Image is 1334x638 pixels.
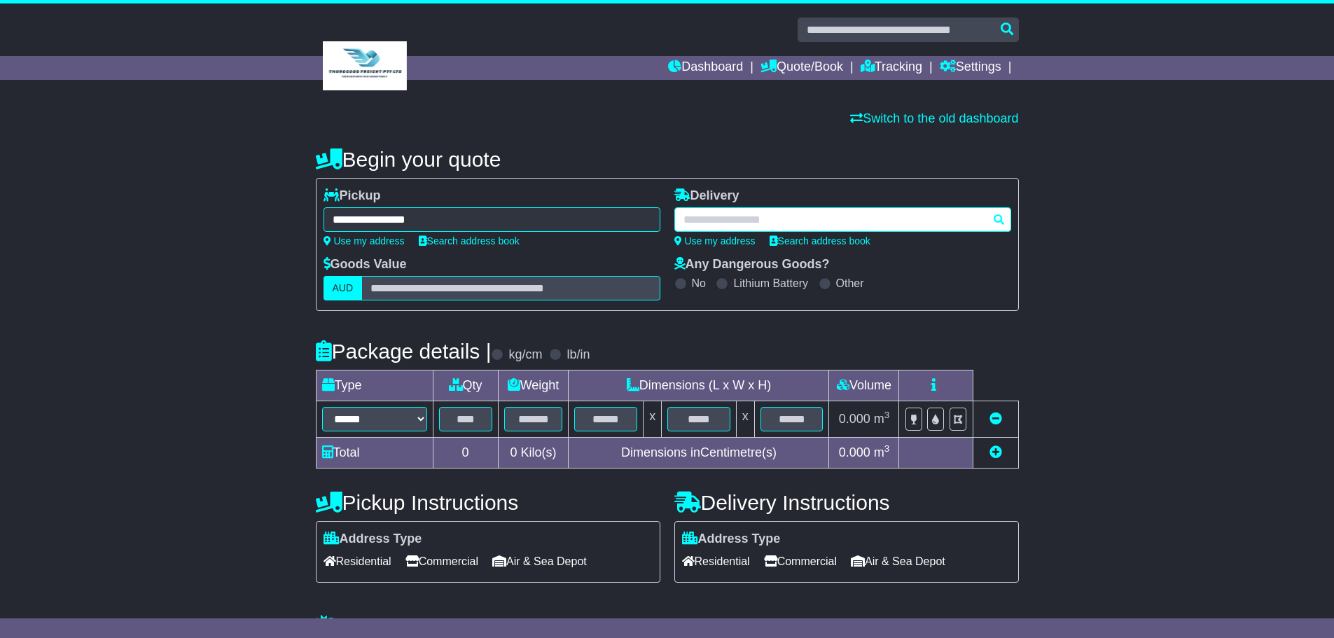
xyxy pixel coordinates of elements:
a: Search address book [419,235,520,247]
label: lb/in [567,347,590,363]
sup: 3 [884,443,890,454]
span: m [874,412,890,426]
span: Residential [682,550,750,572]
a: Add new item [989,445,1002,459]
label: AUD [324,276,363,300]
span: 0.000 [839,412,870,426]
label: Lithium Battery [733,277,808,290]
h4: Package details | [316,340,492,363]
span: m [874,445,890,459]
span: Air & Sea Depot [851,550,945,572]
a: Settings [940,56,1001,80]
a: Remove this item [989,412,1002,426]
span: Air & Sea Depot [492,550,587,572]
label: Address Type [682,532,781,547]
td: Dimensions in Centimetre(s) [569,438,829,469]
h4: Delivery Instructions [674,491,1019,514]
a: Use my address [324,235,405,247]
label: Delivery [674,188,739,204]
td: x [644,401,662,438]
span: 0.000 [839,445,870,459]
span: Residential [324,550,391,572]
a: Search address book [770,235,870,247]
td: Weight [498,370,569,401]
span: Commercial [764,550,837,572]
td: 0 [433,438,498,469]
label: Other [836,277,864,290]
td: Volume [829,370,899,401]
td: Total [316,438,433,469]
td: Qty [433,370,498,401]
span: 0 [510,445,517,459]
a: Use my address [674,235,756,247]
label: Pickup [324,188,381,204]
td: Dimensions (L x W x H) [569,370,829,401]
span: Commercial [405,550,478,572]
a: Dashboard [668,56,743,80]
td: Kilo(s) [498,438,569,469]
sup: 3 [884,410,890,420]
td: Type [316,370,433,401]
a: Tracking [861,56,922,80]
label: Any Dangerous Goods? [674,257,830,272]
a: Quote/Book [760,56,843,80]
h4: Begin your quote [316,148,1019,171]
td: x [736,401,754,438]
h4: Pickup Instructions [316,491,660,514]
label: kg/cm [508,347,542,363]
a: Switch to the old dashboard [850,111,1018,125]
label: Address Type [324,532,422,547]
label: Goods Value [324,257,407,272]
typeahead: Please provide city [674,207,1011,232]
h4: Warranty & Insurance [316,614,1019,637]
label: No [692,277,706,290]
